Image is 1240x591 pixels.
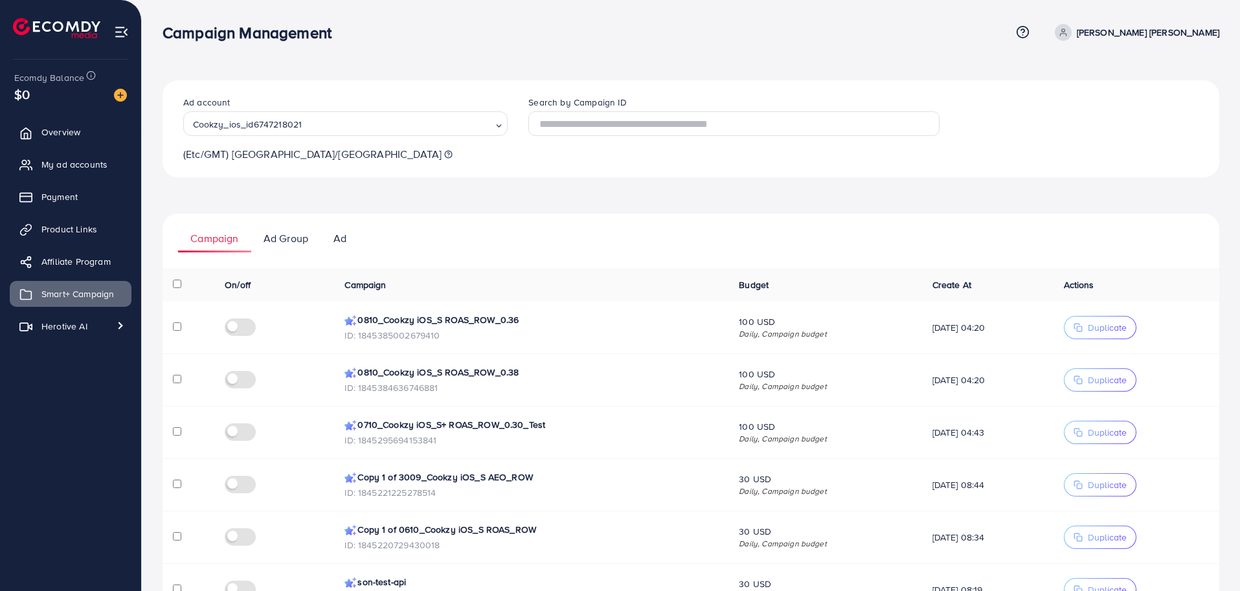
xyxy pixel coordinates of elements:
[344,278,386,291] span: Campaign
[190,116,304,133] span: Cookzy_ios_id6747218021
[344,420,356,432] img: campaign smart+
[344,469,718,485] p: Copy 1 of 3009_Cookzy iOS_S AEO_ROW
[190,230,238,246] p: Campaign
[1088,321,1127,334] span: Duplicate
[14,85,30,104] span: $0
[41,320,87,333] span: Herotive AI
[41,190,78,203] span: Payment
[114,25,129,39] img: menu
[10,281,131,307] a: Smart+ Campaign
[739,328,911,339] span: Daily, Campaign budget
[1088,478,1127,491] span: Duplicate
[41,287,114,300] span: Smart+ Campaign
[739,433,911,444] span: Daily, Campaign budget
[41,126,80,139] span: Overview
[932,374,1043,386] span: [DATE] 04:20
[1064,421,1136,444] button: Duplicate
[344,577,356,589] img: campaign smart+
[739,538,911,549] span: Daily, Campaign budget
[10,184,131,210] a: Payment
[344,312,718,328] p: 0810_Cookzy iOS_S ROAS_ROW_0.36
[41,223,97,236] span: Product Links
[1088,426,1127,439] span: Duplicate
[344,525,356,537] img: campaign smart+
[1050,24,1219,41] a: [PERSON_NAME] [PERSON_NAME]
[10,249,131,274] a: Affiliate Program
[344,432,718,448] p: ID: 1845295694153841
[1064,278,1094,291] span: Actions
[1088,531,1127,544] span: Duplicate
[1088,374,1127,386] span: Duplicate
[344,328,718,343] p: ID: 1845385002679410
[163,23,342,42] h3: Campaign Management
[528,96,626,109] label: Search by Campaign ID
[13,18,100,38] img: logo
[932,531,1043,544] span: [DATE] 08:34
[932,278,971,291] span: Create At
[344,368,356,379] img: campaign smart+
[264,230,308,246] p: Ad Group
[344,574,718,590] p: son-test-api
[344,473,356,484] img: campaign smart+
[739,381,911,392] span: Daily, Campaign budget
[739,577,911,590] span: 30 USD
[14,71,84,84] span: Ecomdy Balance
[739,485,911,496] span: Daily, Campaign budget
[306,115,492,133] input: Search for option
[183,146,508,162] p: (Etc/GMT) [GEOGRAPHIC_DATA]/[GEOGRAPHIC_DATA]
[1064,316,1136,339] button: Duplicate
[225,278,251,291] span: On/off
[1185,533,1230,581] iframe: Chat
[10,313,131,339] a: Herotive AI
[739,525,911,538] span: 30 USD
[183,96,231,109] label: Ad account
[114,89,127,102] img: image
[41,255,111,268] span: Affiliate Program
[41,158,107,171] span: My ad accounts
[1064,473,1136,496] button: Duplicate
[10,151,131,177] a: My ad accounts
[739,473,911,485] span: 30 USD
[739,368,911,381] span: 100 USD
[739,278,769,291] span: Budget
[333,230,346,246] p: Ad
[1064,526,1136,549] button: Duplicate
[344,380,718,396] p: ID: 1845384636746881
[183,111,508,136] div: Search for option
[10,119,131,145] a: Overview
[344,485,718,500] p: ID: 1845221225278514
[1077,25,1219,40] p: [PERSON_NAME] [PERSON_NAME]
[344,417,718,432] p: 0710_Cookzy iOS_S+ ROAS_ROW_0.30_Test
[932,321,1043,334] span: [DATE] 04:20
[344,537,718,553] p: ID: 1845220729430018
[932,426,1043,439] span: [DATE] 04:43
[739,420,911,433] span: 100 USD
[10,216,131,242] a: Product Links
[344,522,718,537] p: Copy 1 of 0610_Cookzy iOS_S ROAS_ROW
[932,478,1043,491] span: [DATE] 08:44
[739,315,911,328] span: 100 USD
[344,315,356,327] img: campaign smart+
[344,364,718,380] p: 0810_Cookzy iOS_S ROAS_ROW_0.38
[1064,368,1136,392] button: Duplicate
